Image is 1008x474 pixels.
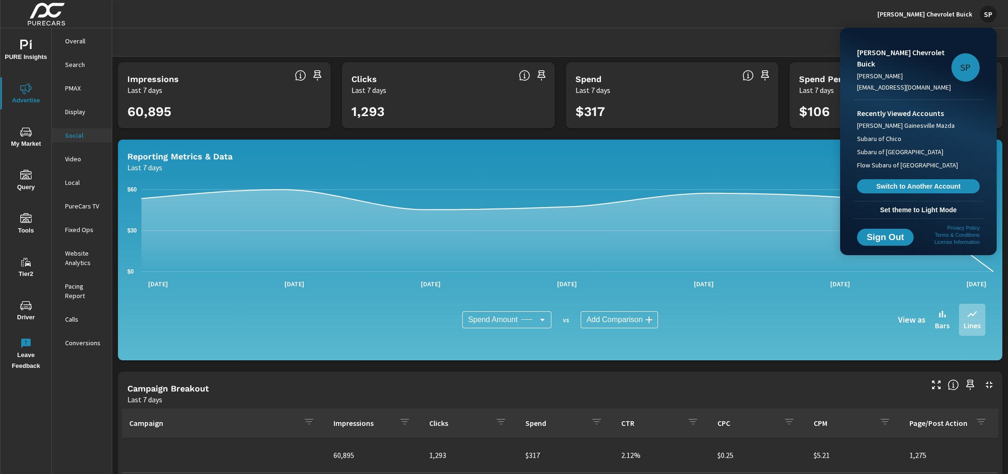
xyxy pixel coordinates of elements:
[862,182,975,191] span: Switch to Another Account
[948,225,980,231] a: Privacy Policy
[857,134,901,143] span: Subaru of Chico
[935,232,980,238] a: Terms & Conditions
[857,83,951,92] p: [EMAIL_ADDRESS][DOMAIN_NAME]
[865,233,906,241] span: Sign Out
[857,179,980,193] a: Switch to Another Account
[934,239,980,245] a: License Information
[951,53,980,82] div: SP
[857,121,955,130] span: [PERSON_NAME] Gainesville Mazda
[857,108,980,119] p: Recently Viewed Accounts
[857,47,951,69] p: [PERSON_NAME] Chevrolet Buick
[857,147,943,157] span: Subaru of [GEOGRAPHIC_DATA]
[857,229,914,246] button: Sign Out
[857,71,951,81] p: [PERSON_NAME]
[857,206,980,214] span: Set theme to Light Mode
[853,201,983,218] button: Set theme to Light Mode
[857,160,958,170] span: Flow Subaru of [GEOGRAPHIC_DATA]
